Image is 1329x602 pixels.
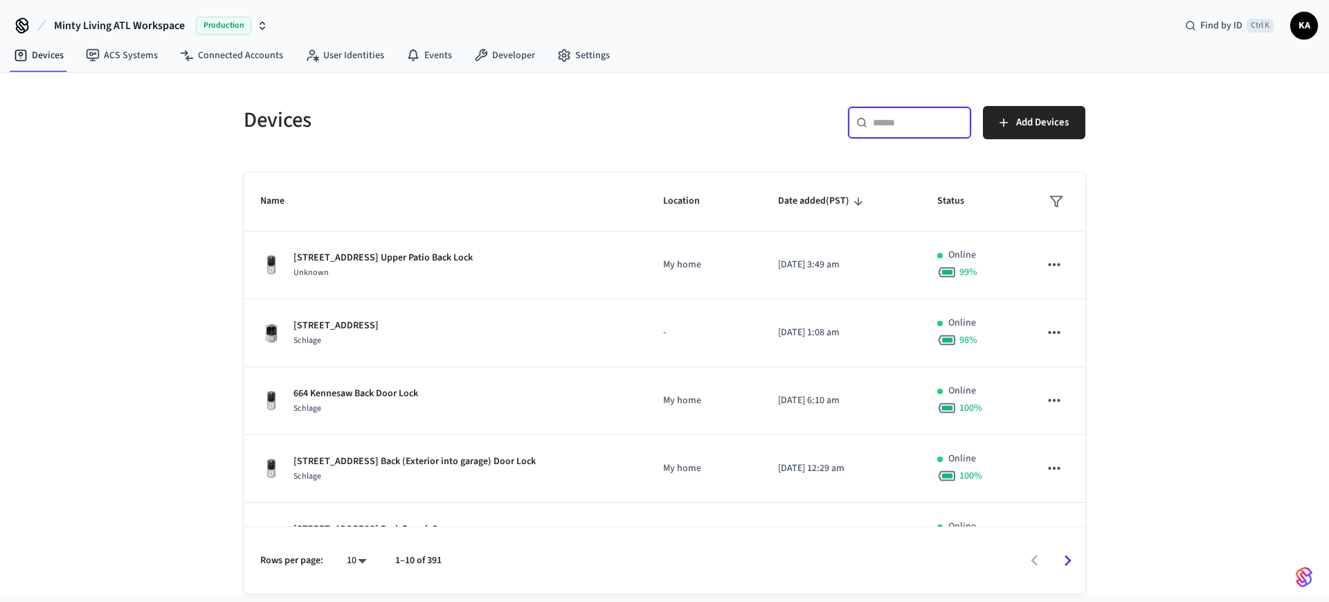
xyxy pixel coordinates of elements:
[293,251,473,265] p: [STREET_ADDRESS] Upper Patio Back Lock
[778,326,905,340] p: [DATE] 1:08 am
[260,322,282,344] img: Schlage Sense Smart Deadbolt with Camelot Trim, Front
[959,265,977,279] span: 99 %
[196,17,251,35] span: Production
[293,470,321,482] span: Schlage
[983,106,1085,139] button: Add Devices
[54,17,185,34] span: Minty Living ATL Workspace
[260,254,282,276] img: Yale Assure Touchscreen Wifi Smart Lock, Satin Nickel, Front
[3,43,75,68] a: Devices
[1016,114,1069,132] span: Add Devices
[293,267,329,278] span: Unknown
[244,106,656,134] h5: Devices
[75,43,169,68] a: ACS Systems
[395,554,442,568] p: 1–10 of 391
[663,191,718,212] span: Location
[1247,19,1274,33] span: Ctrl K
[546,43,621,68] a: Settings
[1296,566,1312,588] img: SeamLogoGradient.69752ec5.svg
[1292,13,1317,38] span: KA
[260,554,323,568] p: Rows per page:
[778,393,905,408] p: [DATE] 6:10 am
[959,333,977,347] span: 98 %
[293,402,321,414] span: Schlage
[948,520,976,534] p: Online
[340,551,373,571] div: 10
[260,458,282,480] img: Yale Assure Touchscreen Wifi Smart Lock, Satin Nickel, Front
[1051,545,1084,577] button: Go to next page
[948,452,976,466] p: Online
[169,43,294,68] a: Connected Accounts
[663,393,745,408] p: My home
[395,43,463,68] a: Events
[937,191,982,212] span: Status
[663,326,745,340] p: -
[1290,12,1318,39] button: KA
[463,43,546,68] a: Developer
[663,258,745,272] p: My home
[293,319,379,333] p: [STREET_ADDRESS]
[948,384,976,398] p: Online
[948,316,976,330] p: Online
[959,401,982,415] span: 100 %
[260,526,282,548] img: Yale Assure Touchscreen Wifi Smart Lock, Satin Nickel, Front
[293,387,418,401] p: 664 Kennesaw Back Door Lock
[959,469,982,483] span: 100 %
[663,461,745,476] p: My home
[293,454,536,469] p: [STREET_ADDRESS] Back (Exterior into garage) Door Lock
[260,390,282,412] img: Yale Assure Touchscreen Wifi Smart Lock, Satin Nickel, Front
[293,335,321,346] span: Schlage
[778,191,867,212] span: Date added(PST)
[778,461,905,476] p: [DATE] 12:29 am
[1200,19,1242,33] span: Find by ID
[778,258,905,272] p: [DATE] 3:49 am
[293,522,453,537] p: [STREET_ADDRESS] Back French Door
[294,43,395,68] a: User Identities
[1174,13,1285,38] div: Find by IDCtrl K
[948,248,976,263] p: Online
[260,191,302,212] span: Name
